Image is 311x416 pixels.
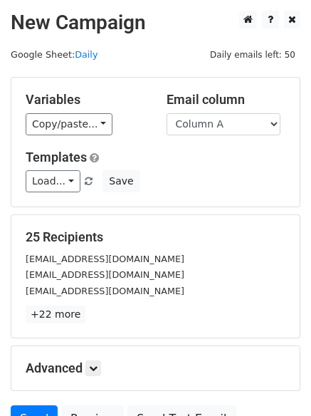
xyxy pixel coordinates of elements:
[26,306,85,323] a: +22 more
[26,92,145,108] h5: Variables
[26,113,112,135] a: Copy/paste...
[205,49,300,60] a: Daily emails left: 50
[26,170,80,192] a: Load...
[102,170,139,192] button: Save
[26,360,285,376] h5: Advanced
[26,229,285,245] h5: 25 Recipients
[205,47,300,63] span: Daily emails left: 50
[75,49,97,60] a: Daily
[26,269,184,280] small: [EMAIL_ADDRESS][DOMAIN_NAME]
[167,92,286,108] h5: Email column
[240,348,311,416] iframe: Chat Widget
[26,150,87,165] a: Templates
[26,286,184,296] small: [EMAIL_ADDRESS][DOMAIN_NAME]
[11,49,97,60] small: Google Sheet:
[26,254,184,264] small: [EMAIL_ADDRESS][DOMAIN_NAME]
[11,11,300,35] h2: New Campaign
